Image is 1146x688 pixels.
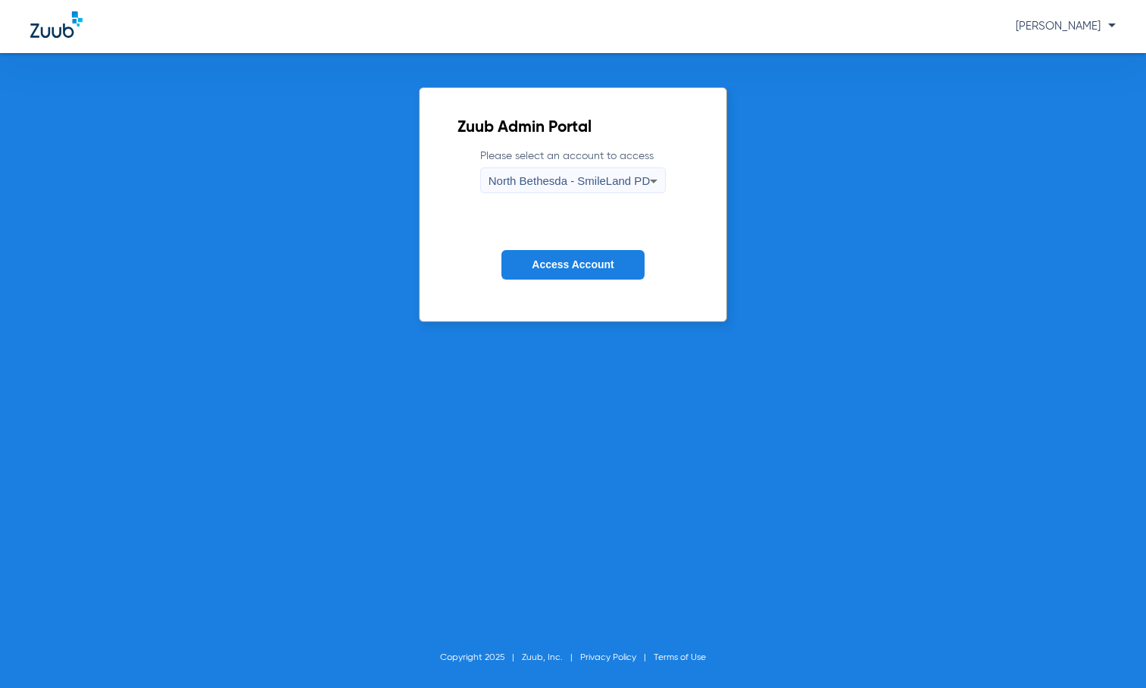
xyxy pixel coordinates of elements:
span: North Bethesda - SmileLand PD [489,174,650,187]
li: Zuub, Inc. [522,650,580,665]
h2: Zuub Admin Portal [457,120,689,136]
label: Please select an account to access [480,149,666,193]
li: Copyright 2025 [440,650,522,665]
button: Access Account [501,250,644,280]
img: Zuub Logo [30,11,83,38]
span: [PERSON_NAME] [1016,20,1116,32]
a: Terms of Use [654,653,706,662]
span: Access Account [532,258,614,271]
a: Privacy Policy [580,653,636,662]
